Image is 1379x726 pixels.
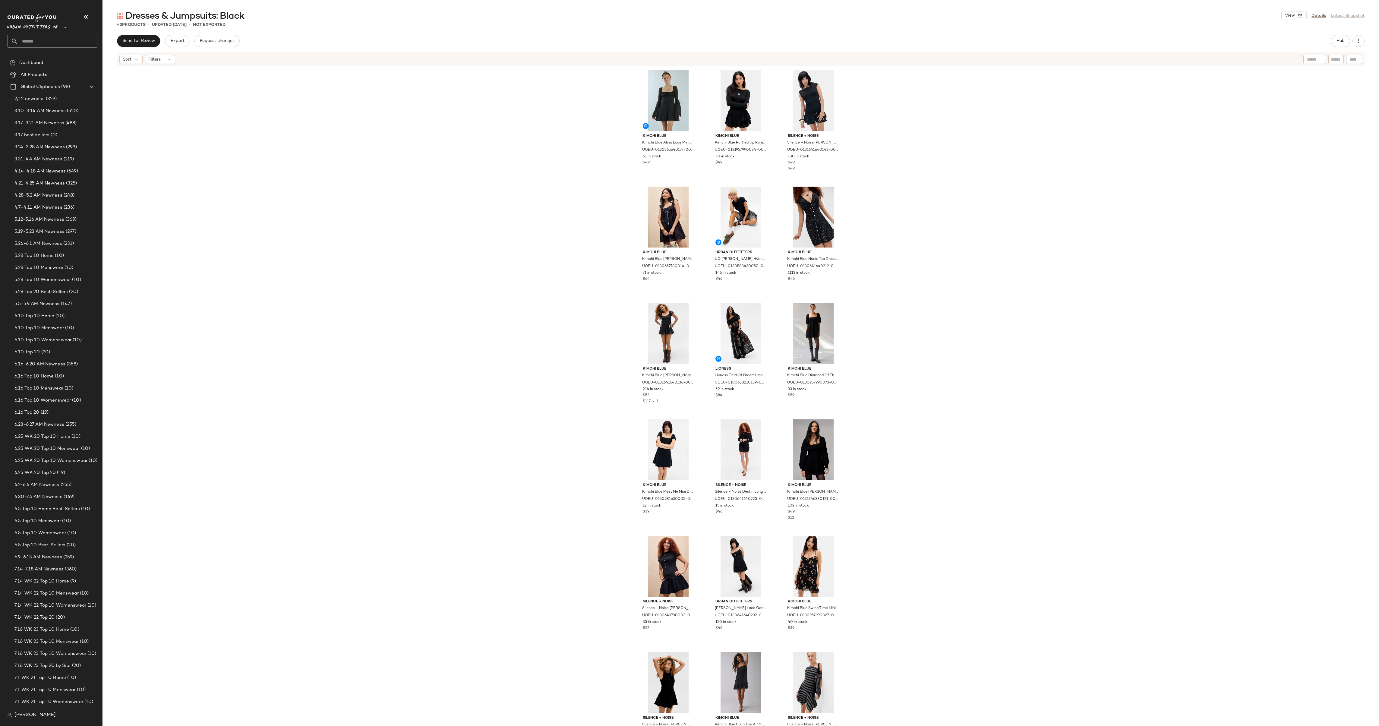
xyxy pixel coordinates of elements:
span: Kimchi Blue Nadia Tea Dress - Black S at Urban Outfitters [787,257,838,262]
span: 50 in stock [715,154,735,159]
span: Lioness [715,366,766,372]
span: (236) [62,204,75,211]
span: 6.5 Top 20 Best-Sellers [14,542,65,549]
span: 6.2-6.6 AM Newness [14,481,59,488]
span: UOEU-0130643730003-000-001 [642,613,693,618]
span: All Products [21,71,47,78]
span: Filters [148,56,161,63]
button: Export [165,35,189,47]
span: Export [170,39,184,43]
span: UOEU-0130957990067-000-009 [787,613,838,618]
span: (20) [71,662,81,669]
p: Not Exported [193,22,226,28]
span: 1 [657,399,658,403]
span: Silence + Noise [PERSON_NAME] Shirt Dress - Black L at Urban Outfitters [642,606,693,611]
span: UOEU-0131641640142-000-001 [787,147,838,153]
img: 0131439780022_001_a2 [638,652,699,713]
span: 7.1 WK 21 Top 10 Womenswear [14,699,83,705]
span: (255) [59,481,72,488]
span: (20) [55,614,65,621]
span: 5.28 Top 20 Best-Sellers [14,289,68,295]
span: UOEU-0130641640232-000-001 [715,613,766,618]
span: 35 in stock [643,620,661,625]
span: (358) [65,361,78,368]
img: 0131346380121_001_b [783,419,844,480]
span: $49 [715,160,722,166]
span: 12 in stock [643,503,661,509]
span: 1113 in stock [788,270,810,276]
img: 0130981630005_001_a2 [638,419,699,480]
span: Kimchi Blue Meet Me Mini Dress - Black S at Urban Outfitters [642,489,693,495]
span: 7.1 WK 21 Top 10 Home [14,674,66,681]
span: (10) [69,626,79,633]
span: $46 [788,276,795,282]
span: (19) [39,409,49,416]
img: svg%3e [117,13,123,19]
span: 7.14 WK 22 Top 10 Menswear [14,590,79,597]
span: $64 [643,276,650,282]
img: 0130583430050_009_a2 [711,187,771,248]
img: 0131957990034_001_a2 [711,70,771,131]
span: 3.24-3.28 AM Newness [14,144,65,151]
span: (10) [66,674,76,681]
span: (0) [49,132,57,139]
span: (98) [60,84,70,90]
span: Lioness Field Of Dreams Maxi Dress - Black XL at Urban Outfitters [715,373,766,378]
span: Kimchi Blue [643,134,694,139]
span: 3.10-3.14 AM Newness [14,108,66,115]
span: UOEU-0131641640136-000-001 [642,380,693,386]
button: Send for Review [117,35,160,47]
span: (10) [80,445,90,452]
span: Urban Outfitters [715,250,766,255]
span: UOEU-0130657780014-000-001 [642,264,693,269]
span: 6.16 Top 10 Home [14,373,54,380]
span: 6.10 Top 10 Menswear [14,325,64,332]
span: 214 in stock [643,387,664,392]
span: 5.28 Top 10 Menswear [14,264,63,271]
span: 6.5 Top 10 Home Best-Sellers [14,506,80,513]
span: 7.16 WK 23 Top 10 Home [14,626,69,633]
span: (549) [66,168,78,175]
span: 6.23-6.27 AM Newness [14,421,64,428]
span: (255) [64,421,77,428]
span: View [1285,13,1295,18]
span: Kimchi Blue [715,134,766,139]
span: Silence + Noise Destin Long Sleeve Mini Dress - Black 2XS at Urban Outfitters [715,489,766,495]
span: (297) [65,228,77,235]
span: $117 [643,399,651,403]
span: $49 [788,509,795,515]
span: 4.7-4.11 AM Newness [14,204,62,211]
span: UOEU-0131346380121-001-001 [787,497,838,502]
span: 146 in stock [715,270,736,276]
span: 51 in stock [643,154,661,159]
span: $12 [788,516,794,520]
img: 0130641640204_009_b [783,652,844,713]
span: 6.16 Top 20 [14,409,39,416]
img: 0130265640177_001_a2 [638,70,699,131]
span: UOEU-0130981630005-000-001 [642,497,693,502]
span: 102 in stock [788,503,809,509]
span: $46 [715,276,722,282]
span: (10) [63,264,74,271]
span: Silence + Noise [PERSON_NAME] Belted Mini Dress - Black XS at Urban Outfitters [787,140,838,146]
span: 33 in stock [788,387,806,392]
span: (20) [68,289,78,295]
span: (520) [66,108,79,115]
span: (147) [60,301,72,308]
span: 3.17-3.21 AM Newness [14,120,64,127]
span: Kimchi Blue [PERSON_NAME] Mini Dress - Black L at Urban Outfitters [642,257,693,262]
span: 3.31-4.4 AM Newness [14,156,62,163]
span: $39 [788,626,794,631]
span: 15 in stock [715,503,734,509]
span: $52 [643,393,649,398]
span: [PERSON_NAME] [14,712,56,719]
span: (10) [87,457,98,464]
span: (10) [71,397,81,404]
span: $52 [643,626,649,631]
span: Kimchi Blue [788,599,839,604]
img: cfy_white_logo.C9jOOHJF.svg [7,14,58,22]
img: 0180638210159_001_a2 [711,303,771,364]
span: (20) [40,349,50,356]
span: 6.25 WK 20 Top 20 [14,469,56,476]
button: View [1281,11,1307,20]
